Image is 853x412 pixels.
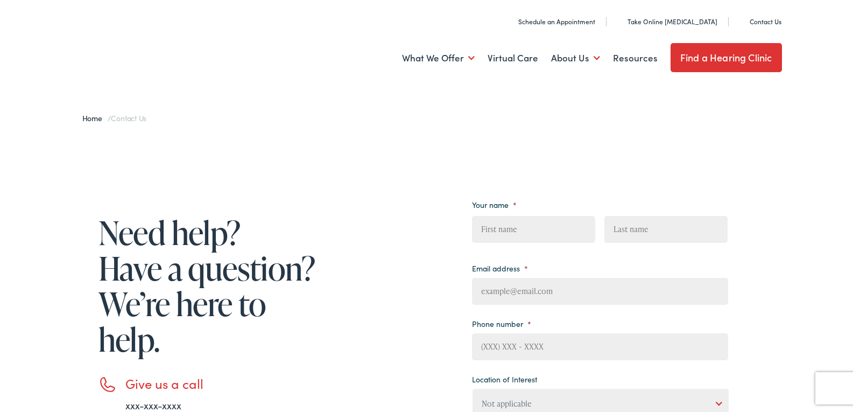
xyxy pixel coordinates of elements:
[472,319,531,329] label: Phone number
[671,43,782,72] a: Find a Hearing Clinic
[488,38,538,78] a: Virtual Care
[111,113,146,123] span: Contact Us
[472,374,537,384] label: Location of Interest
[738,16,745,27] img: utility icon
[604,216,728,243] input: Last name
[472,200,517,210] label: Your name
[551,38,600,78] a: About Us
[616,16,623,27] img: utility icon
[738,17,781,26] a: Contact Us
[472,216,595,243] input: First name
[613,38,658,78] a: Resources
[82,113,147,123] span: /
[472,278,728,305] input: example@email.com
[82,113,108,123] a: Home
[125,399,181,412] a: xxx-xxx-xxxx
[506,17,595,26] a: Schedule an Appointment
[506,16,514,27] img: utility icon
[125,376,319,392] h3: Give us a call
[472,263,528,273] label: Email address
[98,215,319,357] h1: Need help? Have a question? We’re here to help.
[402,38,475,78] a: What We Offer
[472,333,728,360] input: (XXX) XXX - XXXX
[616,17,717,26] a: Take Online [MEDICAL_DATA]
